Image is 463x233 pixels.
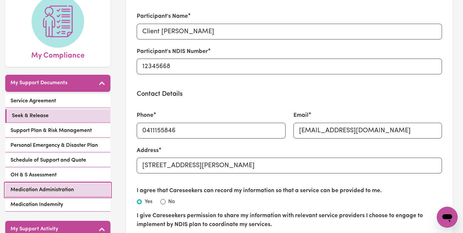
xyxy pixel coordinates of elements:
[11,127,92,135] span: Support Plan & Risk Management
[5,183,110,197] a: Medication Administration
[137,146,159,155] label: Address
[12,112,49,120] span: Seek & Release
[5,75,110,92] button: My Support Documents
[5,124,110,138] a: Support Plan & Risk Management
[168,198,175,206] label: No
[11,201,63,209] span: Medication Indemnity
[137,111,153,120] label: Phone
[5,139,110,152] a: Personal Emergency & Disaster Plan
[11,171,57,179] span: OH & S Assessment
[11,80,67,86] h5: My Support Documents
[137,47,208,56] label: Participant's NDIS Number
[11,142,98,149] span: Personal Emergency & Disaster Plan
[137,12,188,21] label: Participant's Name
[137,212,442,229] label: I give Careseekers permission to share my information with relevant service providers I choose to...
[5,154,110,167] a: Schedule of Support and Quote
[437,207,458,228] iframe: Button to launch messaging window
[11,186,74,194] span: Medication Administration
[11,156,86,164] span: Schedule of Support and Quote
[5,94,110,108] a: Service Agreement
[11,226,58,232] h5: My Support Activity
[137,187,382,195] label: I agree that Careseekers can record my information so that a service can be provided to me.
[5,109,110,123] a: Seek & Release
[31,48,84,62] span: My Compliance
[11,97,56,105] span: Service Agreement
[145,198,152,206] label: Yes
[5,168,110,182] a: OH & S Assessment
[5,198,110,212] a: Medication Indemnity
[137,90,442,98] h3: Contact Details
[293,111,309,120] label: Email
